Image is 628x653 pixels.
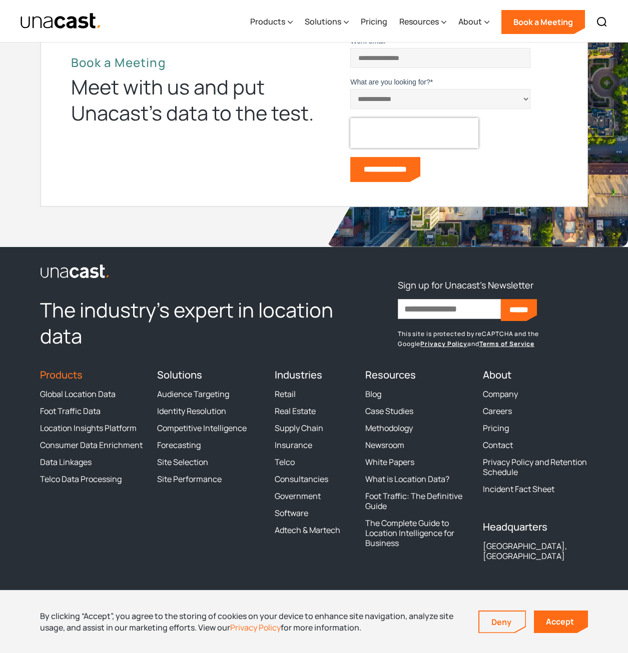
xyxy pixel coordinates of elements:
a: Contact [483,440,513,450]
a: Accept [534,610,588,633]
a: Location Insights Platform [40,423,137,433]
a: Incident Fact Sheet [483,484,554,494]
a: Case Studies [365,406,413,416]
h4: Headquarters [483,521,588,533]
a: Products [40,368,83,381]
span: What are you looking for? [350,78,430,86]
a: Consumer Data Enrichment [40,440,143,450]
a: Privacy Policy and Retention Schedule [483,457,588,477]
a: link to the homepage [40,263,353,279]
a: Government [275,491,321,501]
a: Foot Traffic: The Definitive Guide [365,491,470,511]
a: Deny [479,611,525,632]
a: home [20,12,102,30]
div: Solutions [305,15,341,27]
h4: Resources [365,369,470,381]
a: Book a Meeting [501,10,585,34]
a: Twitter / X [40,588,58,606]
div: [GEOGRAPHIC_DATA], [GEOGRAPHIC_DATA] [483,541,588,561]
div: About [458,15,482,27]
div: Resources [399,1,446,42]
a: Pricing [361,1,387,42]
a: Global Location Data [40,389,116,399]
a: Software [275,508,308,518]
p: This site is protected by reCAPTCHA and the Google and [398,329,588,349]
div: About [458,1,489,42]
a: Privacy Policy [420,339,467,348]
a: The Complete Guide to Location Intelligence for Business [365,518,470,548]
a: Retail [275,389,296,399]
a: Careers [483,406,512,416]
a: Solutions [157,368,202,381]
a: Blog [365,389,381,399]
h2: Book a Meeting [71,55,314,70]
h3: Sign up for Unacast's Newsletter [398,277,533,293]
a: LinkedIn [76,588,94,606]
a: White Papers [365,457,414,467]
a: Site Performance [157,474,222,484]
div: Meet with us and put Unacast’s data to the test. [71,74,314,126]
a: Privacy Policy [230,622,281,633]
div: By clicking “Accept”, you agree to the storing of cookies on your device to enhance site navigati... [40,610,463,633]
a: Pricing [483,423,509,433]
iframe: reCAPTCHA [350,118,478,148]
a: What is Location Data? [365,474,449,484]
a: Consultancies [275,474,328,484]
div: Solutions [305,1,349,42]
a: Competitive Intelligence [157,423,247,433]
div: Products [250,15,285,27]
a: Identity Resolution [157,406,226,416]
a: Data Linkages [40,457,92,467]
a: Telco Data Processing [40,474,122,484]
a: Supply Chain [275,423,323,433]
a: Methodology [365,423,413,433]
a: Telco [275,457,295,467]
a: Company [483,389,518,399]
h4: About [483,369,588,381]
a: Facebook [58,588,76,606]
a: Newsroom [365,440,404,450]
a: Site Selection [157,457,208,467]
a: Real Estate [275,406,316,416]
a: Forecasting [157,440,201,450]
a: Adtech & Martech [275,525,340,535]
img: Search icon [596,16,608,28]
img: Unacast logo [40,264,110,279]
a: Audience Targeting [157,389,229,399]
h4: Industries [275,369,354,381]
div: Products [250,1,293,42]
h2: The industry’s expert in location data [40,297,353,349]
a: Terms of Service [479,339,534,348]
a: Foot Traffic Data [40,406,101,416]
a: Insurance [275,440,312,450]
div: Resources [399,15,439,27]
img: Unacast text logo [20,12,102,30]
